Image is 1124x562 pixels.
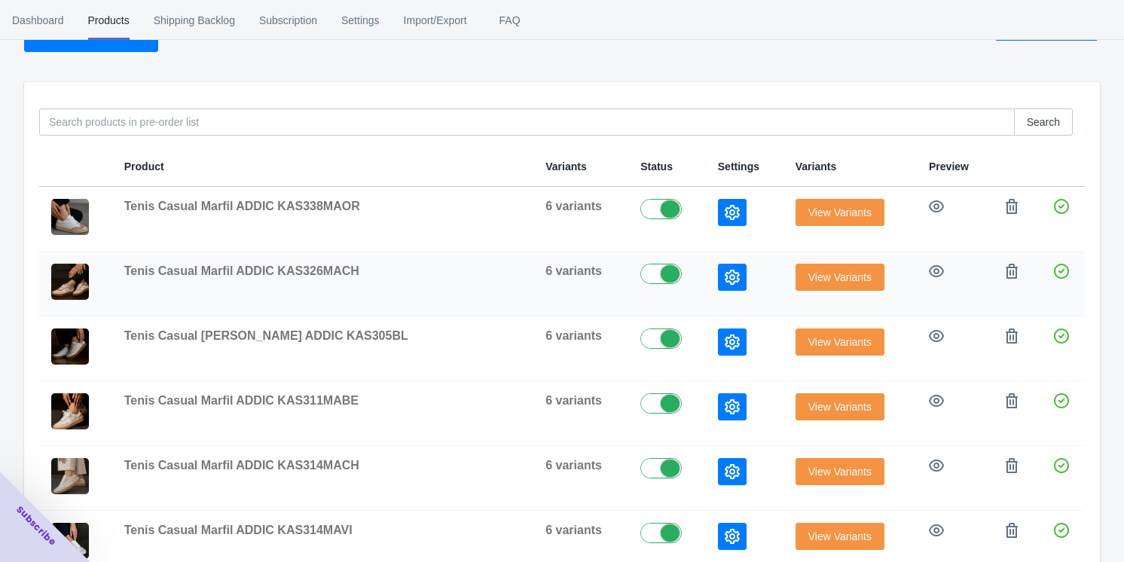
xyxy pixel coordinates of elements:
[545,200,602,212] span: 6 variants
[124,160,164,173] span: Product
[545,329,602,342] span: 6 variants
[259,1,317,40] span: Subscription
[51,458,89,494] img: 20250818_1720_ZapatillaEleganteyDetallada_remix_01k2zqng68fzs9w3pj00sgm2h4.png
[545,160,586,173] span: Variants
[124,264,359,277] span: Tenis Casual Marfil ADDIC KAS326MACH
[640,160,673,173] span: Status
[808,466,872,478] span: View Variants
[341,1,380,40] span: Settings
[491,1,529,40] span: FAQ
[88,1,130,40] span: Products
[545,459,602,472] span: 6 variants
[796,264,884,291] button: View Variants
[796,160,836,173] span: Variants
[808,271,872,283] span: View Variants
[808,401,872,413] span: View Variants
[124,329,408,342] span: Tenis Casual [PERSON_NAME] ADDIC KAS305BL
[14,503,59,548] span: Subscribe
[51,328,89,365] img: 20250818_1718_ZapatoEleganteBlanco_remix_01k2zqjea4eqxtd7tf4c6fm1hv.png
[404,1,467,40] span: Import/Export
[545,264,602,277] span: 6 variants
[929,160,969,173] span: Preview
[1027,116,1060,128] span: Search
[808,336,872,348] span: View Variants
[808,206,872,218] span: View Variants
[796,199,884,226] button: View Variants
[124,200,360,212] span: Tenis Casual Marfil ADDIC KAS338MAOR
[1014,108,1073,136] button: Search
[808,530,872,542] span: View Variants
[39,108,1015,136] input: Search products in pre-order list
[154,1,235,40] span: Shipping Backlog
[12,1,64,40] span: Dashboard
[51,264,89,300] img: PostdeInstagramNuevaColecciondeRopaModernoBeige_56.png
[51,199,89,235] img: 20250818_1649_ZapatodeDisenoElegante_remix_01k2znx3x1fnmb62c6zf3qj90h.png
[51,393,89,429] img: 20250818_1657_DisenoElegantedeZapato_remix_01k2zpbwcde098chf8q0ffnqtm.png
[124,394,359,407] span: Tenis Casual Marfil ADDIC KAS311MABE
[545,524,602,536] span: 6 variants
[796,458,884,485] button: View Variants
[796,328,884,356] button: View Variants
[796,393,884,420] button: View Variants
[796,523,884,550] button: View Variants
[124,524,353,536] span: Tenis Casual Marfil ADDIC KAS314MAVI
[545,394,602,407] span: 6 variants
[124,459,359,472] span: Tenis Casual Marfil ADDIC KAS314MACH
[718,160,759,173] span: Settings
